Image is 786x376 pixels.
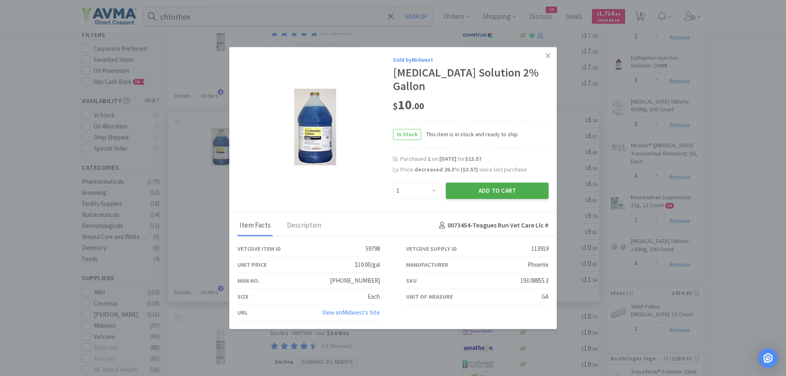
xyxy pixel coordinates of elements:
div: 59798 [366,244,380,254]
div: GA [542,292,549,302]
div: Sold by Midwest [393,55,549,64]
div: SKU [406,276,417,285]
div: $10.00/gal [355,260,380,270]
span: This item is in stock and ready to ship [421,130,518,139]
div: 193.08855.3 [520,276,549,286]
img: 3305d28710574445a1f9bd587aff6458_113919.jpeg [262,74,368,180]
button: Add to Cart [446,182,549,199]
span: In Stock [393,129,421,140]
div: Price since last purchase [400,165,549,174]
div: Open Intercom Messenger [758,348,778,368]
span: $13.57 [465,155,481,162]
span: $ [393,100,398,112]
div: [MEDICAL_DATA] Solution 2% Gallon [393,66,549,93]
div: [PHONE_NUMBER] [330,276,380,286]
div: 113919 [531,244,549,254]
div: Manufacturer [406,260,448,269]
div: Description [285,216,323,236]
div: Vetcove Supply ID [406,244,457,253]
h4: 0073454 - Teagues Run Vet Care Llc # [436,221,549,231]
div: Each [368,292,380,302]
div: Man No. [237,276,260,285]
div: Item Facts [237,216,273,236]
span: 1 [428,155,431,162]
a: View onMidwest's Site [322,308,380,316]
div: Vetcove Item ID [237,244,281,253]
span: $3.57 [463,166,476,173]
span: . 00 [412,100,424,112]
div: Phoenix [528,260,549,270]
div: Unit of Measure [406,292,453,301]
span: 10 [393,97,424,113]
div: Purchased on for [400,155,549,163]
div: Size [237,292,248,301]
span: decreased 26.3 % ( ) [414,166,478,173]
span: [DATE] [439,155,456,162]
div: Unit Price [237,260,267,269]
div: URL [237,308,248,317]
